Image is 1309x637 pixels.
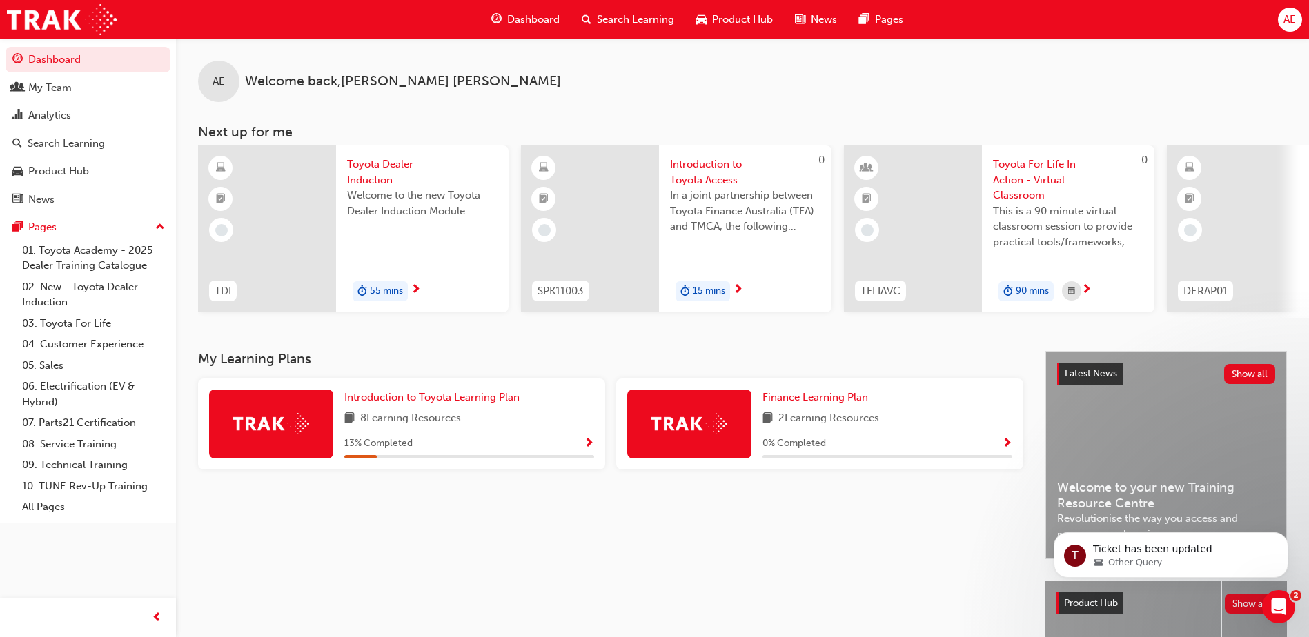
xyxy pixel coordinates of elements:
[584,438,594,450] span: Show Progress
[784,6,848,34] a: news-iconNews
[795,11,805,28] span: news-icon
[818,154,825,166] span: 0
[12,138,22,150] span: search-icon
[762,436,826,452] span: 0 % Completed
[17,355,170,376] a: 05. Sales
[213,74,225,90] span: AE
[811,12,837,28] span: News
[1068,283,1075,300] span: calendar-icon
[1002,435,1012,452] button: Show Progress
[17,240,170,276] a: 01. Toyota Academy - 2025 Dealer Training Catalogue
[6,159,170,184] a: Product Hub
[28,80,72,96] div: My Team
[539,190,549,208] span: booktick-icon
[7,4,117,35] img: Trak
[17,476,170,497] a: 10. TUNE Rev-Up Training
[1016,283,1049,299] span: 90 mins
[12,165,23,178] span: car-icon
[1283,12,1296,28] span: AE
[670,188,820,234] span: In a joint partnership between Toyota Finance Australia (TFA) and TMCA, the following module has ...
[347,188,498,219] span: Welcome to the new Toyota Dealer Induction Module.
[848,6,914,34] a: pages-iconPages
[1064,597,1118,609] span: Product Hub
[347,156,498,188] span: Toyota Dealer Induction
[344,390,525,405] a: Introduction to Toyota Learning Plan
[198,351,1023,367] h3: My Learning Plans
[1002,438,1012,450] span: Show Progress
[693,283,725,299] span: 15 mins
[507,12,560,28] span: Dashboard
[862,159,872,177] span: learningResourceType_INSTRUCTOR_LED-icon
[1057,363,1275,385] a: Latest NewsShow all
[6,44,170,214] button: DashboardMy TeamAnalyticsSearch LearningProduct HubNews
[6,103,170,128] a: Analytics
[844,145,1154,312] a: 0TFLIAVCToyota For Life In Action - Virtual ClassroomThis is a 90 minute virtual classroom sessio...
[1003,283,1013,301] span: duration-icon
[357,283,367,301] span: duration-icon
[216,159,226,177] span: learningResourceType_ELEARNING-icon
[6,214,170,240] button: Pages
[1262,590,1295,623] iframe: Intercom live chat
[411,284,421,296] span: next-icon
[680,283,690,301] span: duration-icon
[152,609,162,627] span: prev-icon
[6,75,170,101] a: My Team
[862,190,872,208] span: booktick-icon
[582,11,591,28] span: search-icon
[571,6,685,34] a: search-iconSearch Learning
[539,159,549,177] span: learningResourceType_ELEARNING-icon
[762,390,874,405] a: Finance Learning Plan
[198,145,509,312] a: TDIToyota Dealer InductionWelcome to the new Toyota Dealer Induction Module.duration-icon55 mins
[12,54,23,66] span: guage-icon
[859,11,869,28] span: pages-icon
[17,334,170,355] a: 04. Customer Experience
[28,219,57,235] div: Pages
[491,11,502,28] span: guage-icon
[1278,8,1302,32] button: AE
[712,12,773,28] span: Product Hub
[17,434,170,455] a: 08. Service Training
[651,413,727,434] img: Trak
[1056,592,1276,614] a: Product HubShow all
[685,6,784,34] a: car-iconProduct Hub
[12,110,23,122] span: chart-icon
[1225,594,1277,614] button: Show all
[28,136,105,152] div: Search Learning
[344,410,355,427] span: book-icon
[17,313,170,334] a: 03. Toyota For Life
[6,47,170,72] a: Dashboard
[875,12,903,28] span: Pages
[344,436,413,452] span: 13 % Completed
[670,156,820,188] span: Introduction to Toyota Access
[1081,284,1092,296] span: next-icon
[861,224,874,236] span: learningRecordVerb_NONE-icon
[1290,590,1301,601] span: 2
[696,11,707,28] span: car-icon
[28,192,55,208] div: News
[17,496,170,518] a: All Pages
[17,412,170,434] a: 07. Parts21 Certification
[176,124,1309,140] h3: Next up for me
[762,391,868,403] span: Finance Learning Plan
[28,163,89,179] div: Product Hub
[12,194,23,206] span: news-icon
[538,224,551,236] span: learningRecordVerb_NONE-icon
[993,156,1143,203] span: Toyota For Life In Action - Virtual Classroom
[1033,503,1309,600] iframe: Intercom notifications message
[6,131,170,156] a: Search Learning
[1057,480,1275,511] span: Welcome to your new Training Resource Centre
[344,391,520,403] span: Introduction to Toyota Learning Plan
[762,410,773,427] span: book-icon
[1045,351,1287,559] a: Latest NewsShow allWelcome to your new Training Resource CentreRevolutionise the way you access a...
[1065,367,1117,379] span: Latest News
[370,283,403,299] span: 55 mins
[17,454,170,476] a: 09. Technical Training
[12,221,23,234] span: pages-icon
[597,12,674,28] span: Search Learning
[245,74,561,90] span: Welcome back , [PERSON_NAME] [PERSON_NAME]
[155,219,165,236] span: up-icon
